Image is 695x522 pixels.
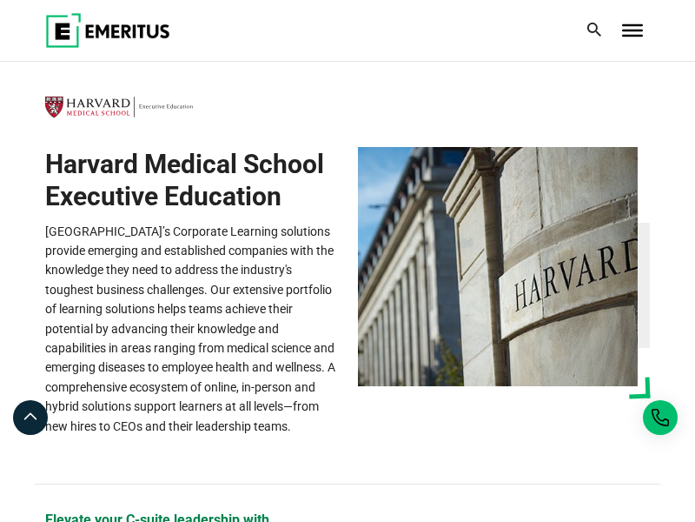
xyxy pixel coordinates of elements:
button: Toggle Menu [622,24,643,37]
img: Harvard Medical School Executive Education [358,147,638,386]
img: Harvard Medical School Executive Education [45,88,193,126]
h1: Harvard Medical School Executive Education [45,148,337,213]
p: [GEOGRAPHIC_DATA]’s Corporate Learning solutions provide emerging and established companies with ... [45,222,337,436]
